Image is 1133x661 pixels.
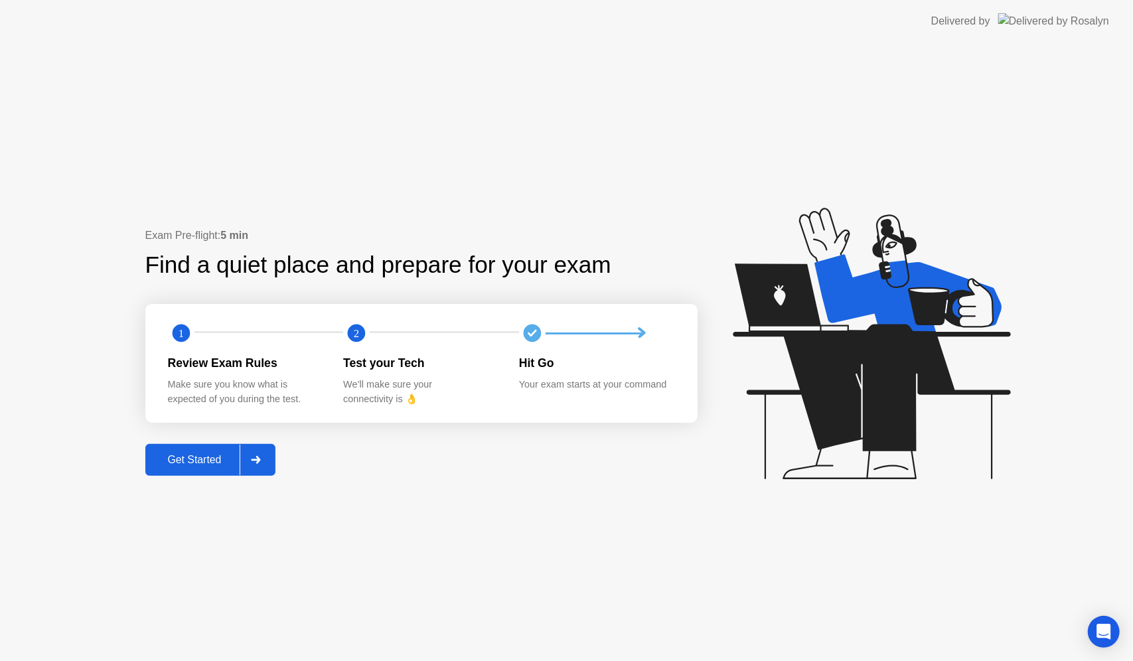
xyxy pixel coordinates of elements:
[519,378,674,392] div: Your exam starts at your command
[354,327,359,340] text: 2
[519,354,674,372] div: Hit Go
[343,354,498,372] div: Test your Tech
[931,13,990,29] div: Delivered by
[168,378,323,406] div: Make sure you know what is expected of you during the test.
[998,13,1109,29] img: Delivered by Rosalyn
[1088,616,1120,648] div: Open Intercom Messenger
[178,327,183,340] text: 1
[220,230,248,241] b: 5 min
[168,354,323,372] div: Review Exam Rules
[149,454,240,466] div: Get Started
[343,378,498,406] div: We’ll make sure your connectivity is 👌
[145,228,698,244] div: Exam Pre-flight:
[145,444,276,476] button: Get Started
[145,248,613,283] div: Find a quiet place and prepare for your exam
